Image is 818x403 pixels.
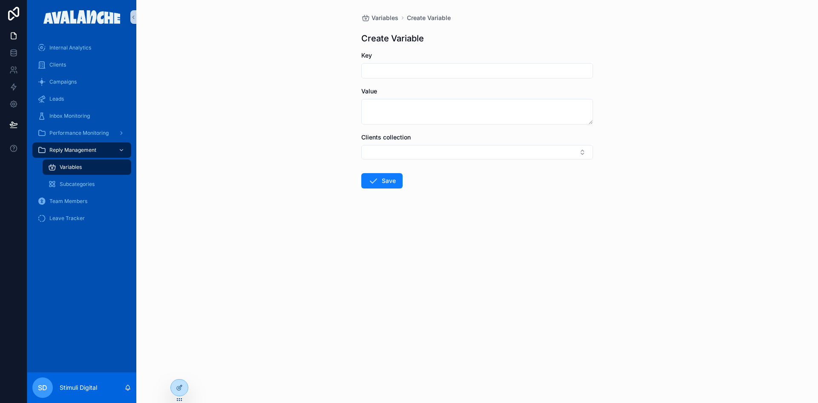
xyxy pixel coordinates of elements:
a: Variables [43,159,131,175]
p: Stimuli Digital [60,383,97,392]
span: Variables [60,164,82,171]
span: Team Members [49,198,87,205]
a: Leads [32,91,131,107]
a: Inbox Monitoring [32,108,131,124]
span: Inbox Monitoring [49,113,90,119]
button: Save [361,173,403,188]
span: Key [361,52,372,59]
span: Leave Tracker [49,215,85,222]
img: App logo [43,10,121,24]
a: Internal Analytics [32,40,131,55]
button: Select Button [361,145,593,159]
span: Leads [49,96,64,102]
span: Subcategories [60,181,95,188]
span: Clients [49,61,66,68]
a: Campaigns [32,74,131,90]
a: Clients [32,57,131,72]
span: Value [361,87,377,95]
a: Create Variable [407,14,451,22]
span: Performance Monitoring [49,130,109,136]
a: Subcategories [43,177,131,192]
a: Performance Monitoring [32,125,131,141]
span: Internal Analytics [49,44,91,51]
a: Variables [361,14,398,22]
div: scrollable content [27,34,136,237]
a: Leave Tracker [32,211,131,226]
span: SD [38,383,47,393]
span: Reply Management [49,147,96,154]
a: Team Members [32,194,131,209]
span: Campaigns [49,78,77,85]
span: Clients collection [361,133,411,141]
a: Reply Management [32,142,131,158]
span: Variables [372,14,398,22]
h1: Create Variable [361,32,424,44]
